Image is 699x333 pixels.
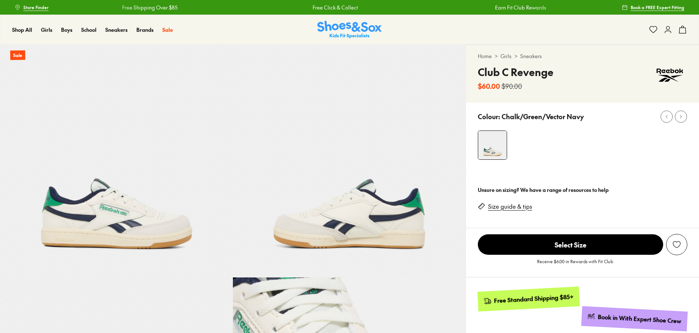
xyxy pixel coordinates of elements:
img: Vendor logo [652,64,687,86]
a: School [81,26,97,34]
a: Store Finder [15,1,49,14]
a: Brands [136,26,154,34]
a: Book a FREE Expert Fitting [622,1,684,14]
span: Girls [41,26,52,33]
a: Girls [41,26,52,34]
a: Girls [500,52,511,60]
a: Boys [61,26,72,34]
span: Shop All [12,26,32,33]
p: Receive $6.00 in Rewards with Fit Club [537,258,613,271]
button: Add to Wishlist [666,234,687,255]
a: Size guide & tips [488,203,532,211]
img: SNS_Logo_Responsive.svg [317,21,382,39]
p: Sale [10,50,25,60]
p: Colour: [478,111,500,121]
a: Shoes & Sox [317,21,382,39]
img: 5-543087_1 [233,45,466,277]
span: Book a FREE Expert Fitting [631,4,684,11]
a: Home [478,52,492,60]
div: Free Standard Shipping $85+ [494,293,574,305]
a: Earn Fit Club Rewards [495,4,546,11]
div: > > [478,52,687,60]
span: Brands [136,26,154,33]
a: Sneakers [105,26,128,34]
span: Sale [162,26,173,33]
span: Sneakers [105,26,128,33]
h4: Club C Revenge [478,64,553,80]
a: Free Standard Shipping $85+ [477,287,579,311]
b: $60.00 [478,81,500,91]
a: Shop All [12,26,32,34]
a: Book in With Expert Shoe Crew [581,306,688,332]
span: Boys [61,26,72,33]
button: Select Size [478,234,663,255]
a: Sneakers [520,52,542,60]
img: 4-543086_1 [478,131,507,159]
span: School [81,26,97,33]
div: Unsure on sizing? We have a range of resources to help [478,186,687,194]
a: Free Click & Collect [313,4,358,11]
a: Free Shipping Over $85 [122,4,178,11]
span: Store Finder [23,4,49,11]
p: Chalk/Green/Vector Navy [502,111,584,121]
a: Sale [162,26,173,34]
s: $90.00 [502,81,522,91]
div: Book in With Expert Shoe Crew [598,313,682,325]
